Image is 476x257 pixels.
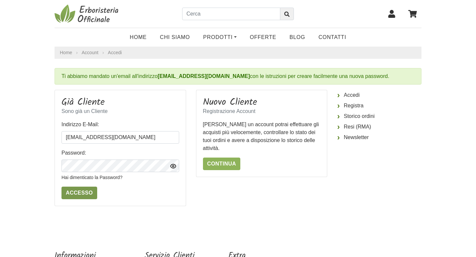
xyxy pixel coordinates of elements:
div: Ti abbiamo mandato un'email all'indirizzo con le istruzioni per creare facilmente una nuova passw... [55,68,421,85]
a: Prodotti [197,31,243,44]
a: Home [60,49,72,56]
a: Accedi [108,50,122,55]
label: Password: [61,149,86,157]
a: Home [123,31,153,44]
input: Cerca [182,8,280,20]
a: Blog [283,31,312,44]
a: OFFERTE [243,31,283,44]
p: Sono già un Cliente [61,107,179,115]
h3: Già Cliente [61,97,179,108]
a: Contatti [312,31,353,44]
p: Registrazione Account [203,107,321,115]
input: Indirizzo E-Mail: [61,131,179,144]
a: Continua [203,158,241,170]
a: Chi Siamo [153,31,197,44]
a: Account [82,49,99,56]
img: Erboristeria Officinale [55,4,121,24]
a: Hai dimenticato la Password? [61,175,122,180]
a: Newsletter [337,132,421,143]
a: Accedi [337,90,421,100]
a: Storico ordini [337,111,421,122]
label: Indirizzo E-Mail: [61,121,99,128]
h3: Nuovo Cliente [203,97,321,108]
input: Accesso [61,187,97,199]
p: [PERSON_NAME] un account potrai effettuare gli acquisti più velocemente, controllare lo stato dei... [203,121,321,152]
a: Registra [337,100,421,111]
a: Resi (RMA) [337,122,421,132]
b: [EMAIL_ADDRESS][DOMAIN_NAME] [158,73,250,79]
nav: breadcrumb [55,47,421,59]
